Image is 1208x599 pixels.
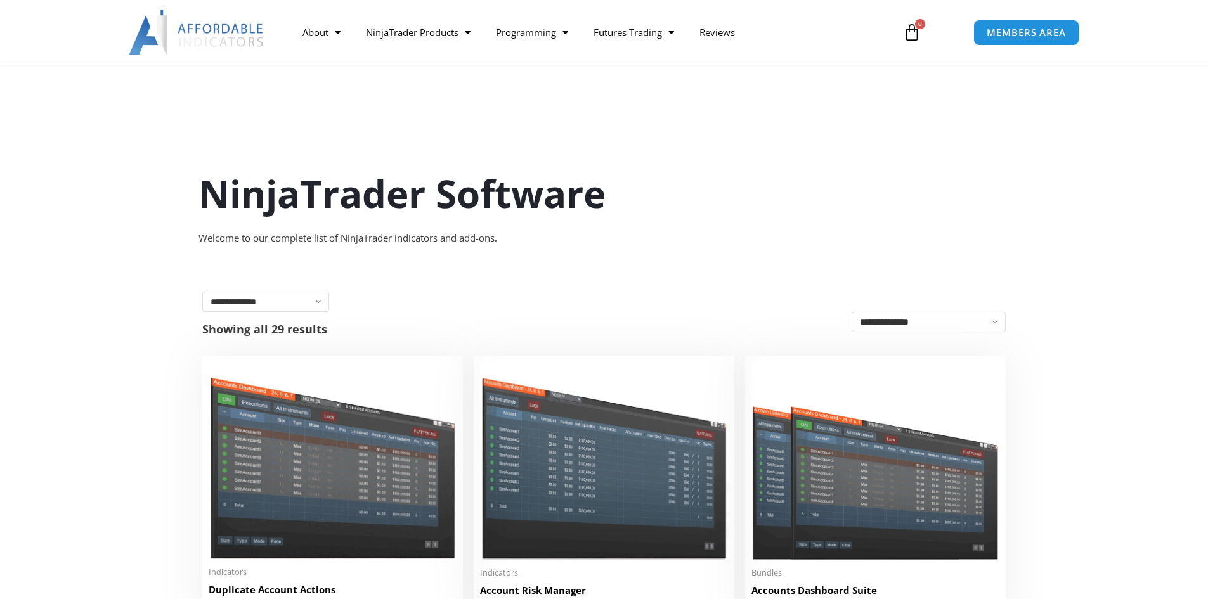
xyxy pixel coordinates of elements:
[202,323,327,335] p: Showing all 29 results
[483,18,581,47] a: Programming
[687,18,748,47] a: Reviews
[751,567,999,578] span: Bundles
[209,362,457,559] img: Duplicate Account Actions
[480,567,728,578] span: Indicators
[209,583,457,596] h2: Duplicate Account Actions
[198,229,1010,247] div: Welcome to our complete list of NinjaTrader indicators and add-ons.
[751,362,999,560] img: Accounts Dashboard Suite
[129,10,265,55] img: LogoAI | Affordable Indicators – NinjaTrader
[852,312,1006,332] select: Shop order
[209,567,457,577] span: Indicators
[290,18,353,47] a: About
[581,18,687,47] a: Futures Trading
[480,584,728,597] h2: Account Risk Manager
[353,18,483,47] a: NinjaTrader Products
[884,14,940,51] a: 0
[915,19,925,29] span: 0
[973,20,1079,46] a: MEMBERS AREA
[290,18,888,47] nav: Menu
[480,362,728,559] img: Account Risk Manager
[198,167,1010,220] h1: NinjaTrader Software
[751,584,999,597] h2: Accounts Dashboard Suite
[987,28,1066,37] span: MEMBERS AREA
